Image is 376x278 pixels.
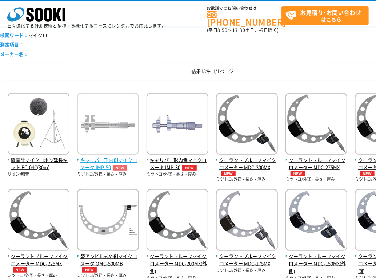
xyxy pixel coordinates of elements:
[285,176,347,183] p: ミツトヨ/外径・長さ・厚み
[285,253,347,275] span: クーラントプルーフマイクロメーター MDC-150MX(外側)
[77,189,139,253] img: OMC-500MB
[285,7,368,25] span: はこちら
[285,156,347,177] span: クーラントプルーフマイクロメーター MDC-275MX
[219,171,237,176] img: NEW
[216,245,278,267] a: クーラントプルーフマイクロメーター MDC-175MX
[218,27,228,33] span: 8:50
[77,156,139,172] span: キャリパー形内側マイクロメータ IMP-50
[147,156,208,172] span: キャリパー形内側マイクロメータ IMP-30
[281,6,369,25] a: お見積り･お問い合わせはこちら
[147,253,208,275] span: クーラントプルーフマイクロメーター MDC-200MX(外側)
[77,253,139,273] span: 替アンビル式外側マイクロメータ OMC-500MB
[8,156,69,172] span: 騒音計マイクロホン延長キット EC-04C(30m)
[216,156,278,177] span: クーラントプルーフマイクロメーター MDC-300MX
[285,93,347,156] img: MDC-275MX
[285,149,347,176] a: クーラントプルーフマイクロメーター MDC-275MXNEW
[207,11,281,26] a: [PHONE_NUMBER]
[111,165,129,171] img: NEW
[300,8,361,17] strong: お見積り･お問い合わせ
[216,253,278,268] span: クーラントプルーフマイクロメーター MDC-175MX
[180,165,199,171] img: NEW
[216,189,278,253] img: MDC-175MX
[8,189,69,253] img: MDC-225MX
[8,149,69,171] a: 騒音計マイクロホン延長キット EC-04C(30m)
[216,149,278,176] a: クーラントプルーフマイクロメーター MDC-300MXNEW
[8,93,69,156] img: EC-04C(30m)
[207,6,281,11] span: お電話でのお問い合わせは
[77,93,139,156] img: IMP-50
[147,93,208,156] img: IMP-30
[216,267,278,274] p: ミツトヨ/外径・長さ・厚み
[8,253,69,273] span: クーラントプルーフマイクロメーター MDC-225MX
[11,267,29,273] img: NEW
[289,171,307,176] img: NEW
[147,171,208,177] p: ミツトヨ/外径・長さ・厚み
[77,171,139,177] p: ミツトヨ/外径・長さ・厚み
[232,27,245,33] span: 17:30
[216,93,278,156] img: MDC-300MX
[8,245,69,273] a: クーラントプルーフマイクロメーター MDC-225MXNEW
[216,176,278,183] p: ミツトヨ/外径・長さ・厚み
[8,171,69,177] p: リオン/騒音
[147,245,208,275] a: クーラントプルーフマイクロメーター MDC-200MX(外側)
[285,189,347,253] img: MDC-150MX(外側)
[7,24,167,28] p: 日々進化する計測技術と多種・多様化するニーズにレンタルでお応えします。
[147,149,208,171] a: キャリパー形内側マイクロメータ IMP-30NEW
[147,189,208,253] img: MDC-200MX(外側)
[207,27,279,33] span: (平日 ～ 土日、祝日除く)
[80,267,99,273] img: NEW
[77,149,139,171] a: キャリパー形内側マイクロメータ IMP-50NEW
[77,245,139,273] a: 替アンビル式外側マイクロメータ OMC-500MBNEW
[285,245,347,275] a: クーラントプルーフマイクロメーター MDC-150MX(外側)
